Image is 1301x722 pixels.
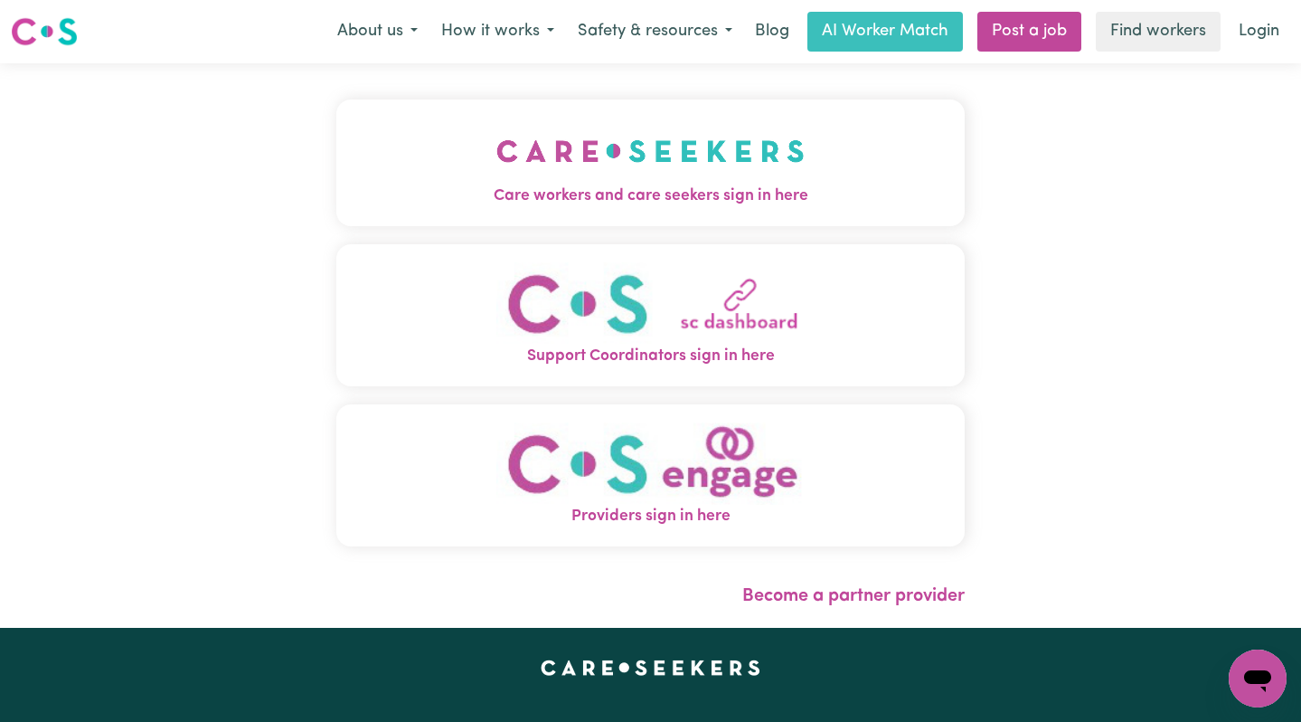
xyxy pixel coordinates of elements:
[566,13,744,51] button: Safety & resources
[11,11,78,52] a: Careseekers logo
[336,100,966,226] button: Care workers and care seekers sign in here
[336,404,966,546] button: Providers sign in here
[336,185,966,208] span: Care workers and care seekers sign in here
[336,244,966,386] button: Support Coordinators sign in here
[541,660,760,675] a: Careseekers home page
[429,13,566,51] button: How it works
[11,15,78,48] img: Careseekers logo
[807,12,963,52] a: AI Worker Match
[977,12,1081,52] a: Post a job
[744,12,800,52] a: Blog
[1096,12,1221,52] a: Find workers
[336,505,966,528] span: Providers sign in here
[1228,12,1290,52] a: Login
[325,13,429,51] button: About us
[1229,650,1287,708] iframe: Button to launch messaging window
[742,587,965,605] a: Become a partner provider
[336,345,966,368] span: Support Coordinators sign in here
